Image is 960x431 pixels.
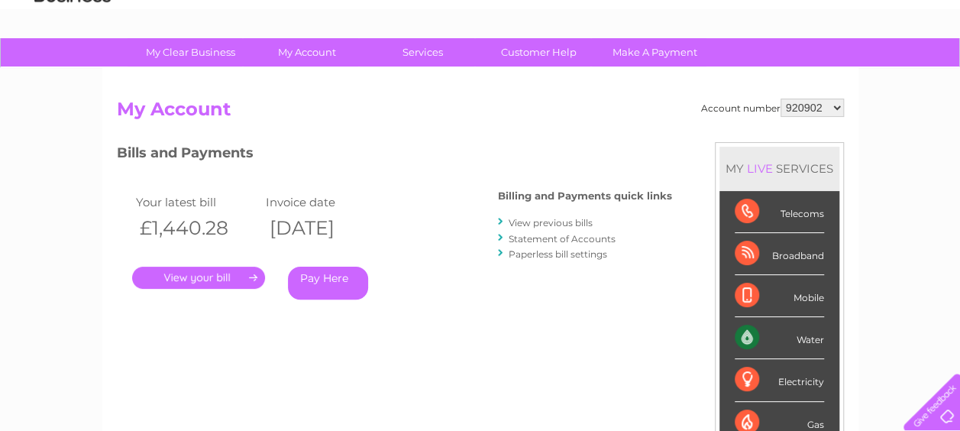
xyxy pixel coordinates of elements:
h3: Bills and Payments [117,142,672,169]
a: Customer Help [476,38,602,66]
a: Water [691,65,720,76]
div: LIVE [744,161,776,176]
a: My Account [244,38,370,66]
td: Invoice date [262,192,392,212]
th: £1,440.28 [132,212,262,244]
a: Statement of Accounts [509,233,616,245]
a: Services [360,38,486,66]
a: Contact [858,65,896,76]
div: MY SERVICES [719,147,839,190]
h2: My Account [117,99,844,128]
a: View previous bills [509,217,593,228]
div: Clear Business is a trading name of Verastar Limited (registered in [GEOGRAPHIC_DATA] No. 3667643... [120,8,842,74]
a: . [132,267,265,289]
a: Blog [827,65,849,76]
a: Energy [729,65,763,76]
a: Paperless bill settings [509,248,607,260]
div: Account number [701,99,844,117]
a: Telecoms [772,65,818,76]
div: Broadband [735,233,824,275]
img: logo.png [34,40,112,86]
div: Electricity [735,359,824,401]
a: My Clear Business [128,38,254,66]
h4: Billing and Payments quick links [498,190,672,202]
a: 0333 014 3131 [672,8,777,27]
div: Mobile [735,275,824,317]
a: Make A Payment [592,38,718,66]
div: Water [735,317,824,359]
th: [DATE] [262,212,392,244]
a: Log out [910,65,945,76]
div: Telecoms [735,191,824,233]
td: Your latest bill [132,192,262,212]
a: Pay Here [288,267,368,300]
